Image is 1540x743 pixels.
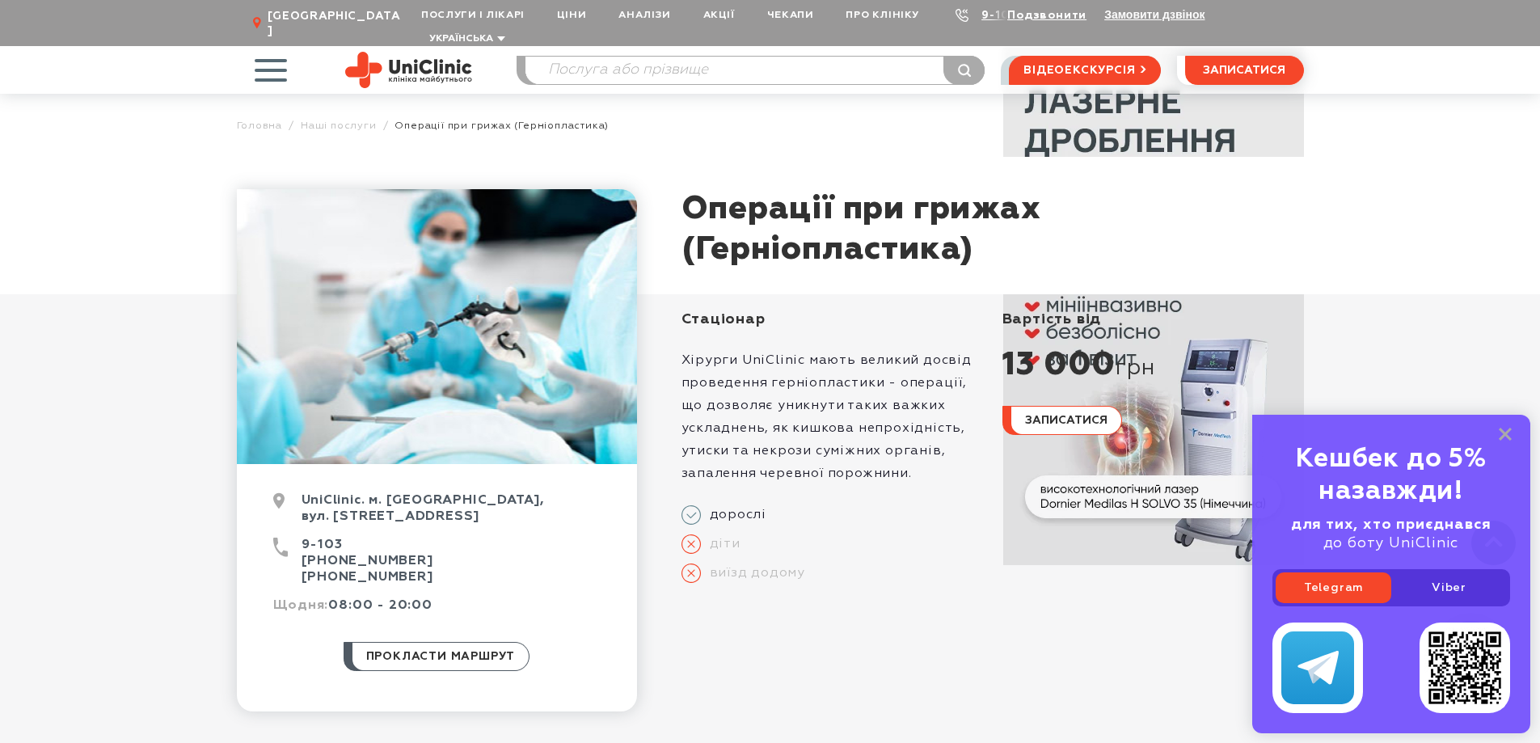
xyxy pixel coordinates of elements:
[237,120,283,132] a: Головна
[525,57,985,84] input: Послуга або прізвище
[1391,572,1507,603] a: Viber
[1023,57,1135,84] span: відеоекскурсія
[681,189,1304,270] h1: Операції при грижах (Герніопластика)
[344,642,530,671] a: прокласти маршрут
[273,492,601,537] div: UniClinic. м. [GEOGRAPHIC_DATA], вул. [STREET_ADDRESS]
[425,33,505,45] button: Українська
[1291,517,1491,532] b: для тих, хто приєднався
[701,565,806,581] span: виїзд додому
[681,310,983,329] div: Стаціонар
[1009,56,1160,85] a: відеоекскурсія
[1007,10,1086,21] a: Подзвонити
[1272,443,1510,508] div: Кешбек до 5% назавжди!
[1185,56,1304,85] button: записатися
[302,555,433,568] a: [PHONE_NUMBER]
[429,34,493,44] span: Українська
[394,120,609,132] span: Операції при грижах (Герніопластика)
[1002,345,1304,386] div: 13 000
[701,507,767,523] span: дорослі
[302,538,343,551] a: 9-103
[268,9,405,38] span: [GEOGRAPHIC_DATA]
[1002,406,1122,435] button: записатися
[273,599,329,612] span: Щодня:
[345,52,472,88] img: Uniclinic
[1025,415,1108,426] span: записатися
[273,597,601,626] div: 08:00 - 20:00
[366,643,516,670] span: прокласти маршрут
[1203,65,1285,76] span: записатися
[701,536,740,552] span: діти
[1272,516,1510,553] div: до боту UniClinic
[1116,355,1154,382] span: грн
[302,571,433,584] a: [PHONE_NUMBER]
[1002,312,1102,327] span: вартість від
[301,120,377,132] a: Наші послуги
[1276,572,1391,603] a: Telegram
[981,10,1017,21] a: 9-103
[1104,8,1205,21] button: Замовити дзвінок
[681,349,983,485] p: Хірурги UniClinic мають великий досвід проведення герніопластики - операції, що дозволяє уникнути...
